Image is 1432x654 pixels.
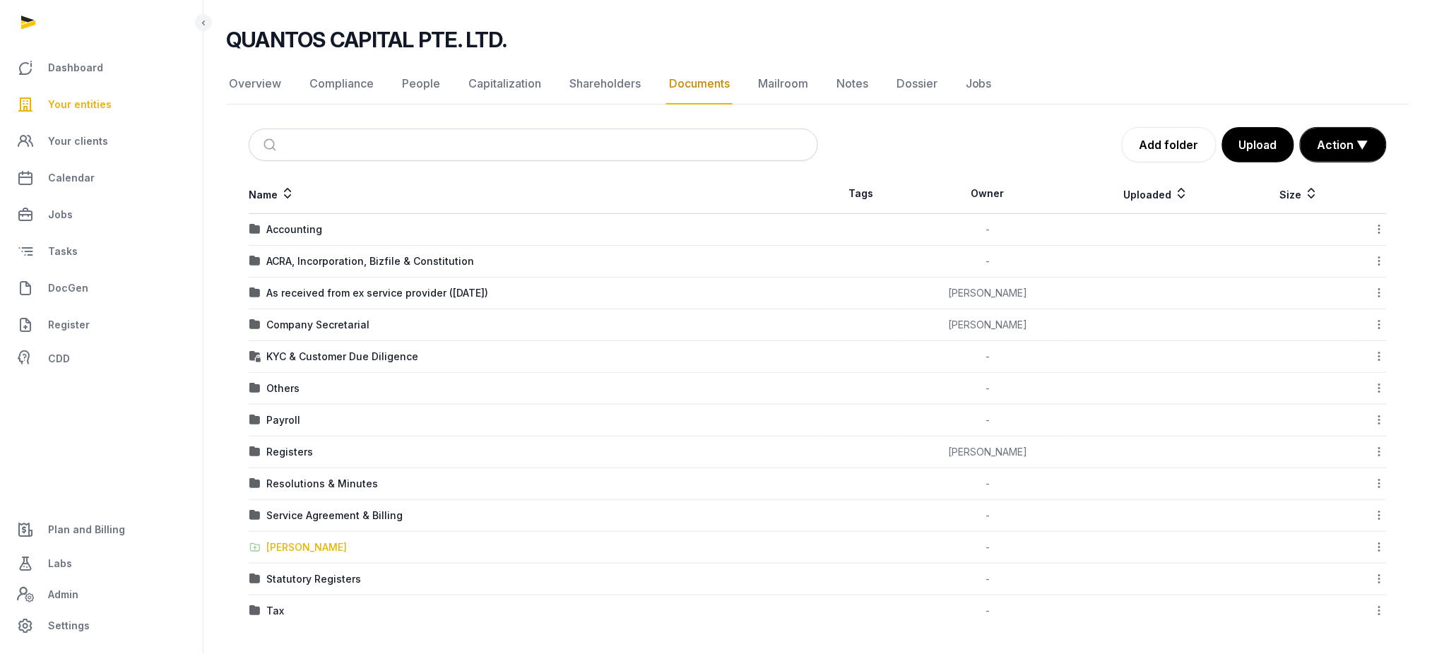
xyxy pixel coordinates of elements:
span: Labs [48,555,72,572]
nav: Tabs [226,64,1409,105]
a: Tasks [11,234,191,268]
a: Calendar [11,161,191,195]
img: folder-locked-icon.svg [249,351,261,362]
span: Register [48,316,90,333]
span: Your clients [48,133,108,150]
td: - [904,595,1072,627]
span: Settings [48,617,90,634]
a: Notes [834,64,871,105]
td: - [904,246,1072,278]
img: folder.svg [249,287,261,299]
a: Jobs [11,198,191,232]
span: Your entities [48,96,112,113]
span: Plan and Billing [48,521,125,538]
a: DocGen [11,271,191,305]
span: CDD [48,350,70,367]
h2: QUANTOS CAPITAL PTE. LTD. [226,27,507,52]
img: folder.svg [249,446,261,458]
a: Admin [11,581,191,609]
a: CDD [11,345,191,373]
div: Company Secretarial [266,318,369,332]
button: Submit [255,129,288,160]
a: Register [11,308,191,342]
span: Calendar [48,170,95,186]
th: Tags [818,174,904,214]
img: folder.svg [249,573,261,585]
img: folder.svg [249,478,261,489]
a: Overview [226,64,284,105]
td: - [904,564,1072,595]
img: folder.svg [249,319,261,331]
a: Add folder [1122,127,1217,162]
div: Tax [266,604,284,618]
td: - [904,373,1072,405]
a: Capitalization [466,64,544,105]
span: Dashboard [48,59,103,76]
img: folder.svg [249,383,261,394]
img: folder.svg [249,224,261,235]
a: Dashboard [11,51,191,85]
button: Action ▼ [1301,128,1386,162]
span: Tasks [48,243,78,260]
th: Owner [904,174,1072,214]
a: Mailroom [755,64,811,105]
td: - [904,532,1072,564]
a: Settings [11,609,191,643]
a: Shareholders [567,64,644,105]
div: ACRA, Incorporation, Bizfile & Constitution [266,254,474,268]
a: Labs [11,547,191,581]
div: Payroll [266,413,300,427]
img: folder.svg [249,256,261,267]
a: Your clients [11,124,191,158]
a: Dossier [894,64,940,105]
a: Plan and Billing [11,513,191,547]
div: Accounting [266,222,322,237]
div: Others [266,381,300,396]
span: Admin [48,586,78,603]
div: KYC & Customer Due Diligence [266,350,418,364]
th: Name [249,174,818,214]
div: Statutory Registers [266,572,361,586]
div: As received from ex service provider ([DATE]) [266,286,488,300]
span: Jobs [48,206,73,223]
td: [PERSON_NAME] [904,309,1072,341]
img: folder.svg [249,605,261,617]
div: [PERSON_NAME] [266,540,347,554]
img: folder-upload.svg [249,542,261,553]
div: Service Agreement & Billing [266,509,403,523]
img: folder.svg [249,510,261,521]
a: Jobs [963,64,995,105]
th: Uploaded [1072,174,1242,214]
a: People [399,64,443,105]
td: - [904,214,1072,246]
div: Registers [266,445,313,459]
td: - [904,341,1072,373]
img: folder.svg [249,415,261,426]
span: DocGen [48,280,88,297]
th: Size [1241,174,1357,214]
td: [PERSON_NAME] [904,436,1072,468]
td: - [904,405,1072,436]
td: - [904,468,1072,500]
td: - [904,500,1072,532]
button: Upload [1222,127,1294,162]
a: Documents [666,64,733,105]
a: Your entities [11,88,191,121]
div: Resolutions & Minutes [266,477,378,491]
td: [PERSON_NAME] [904,278,1072,309]
a: Compliance [307,64,377,105]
